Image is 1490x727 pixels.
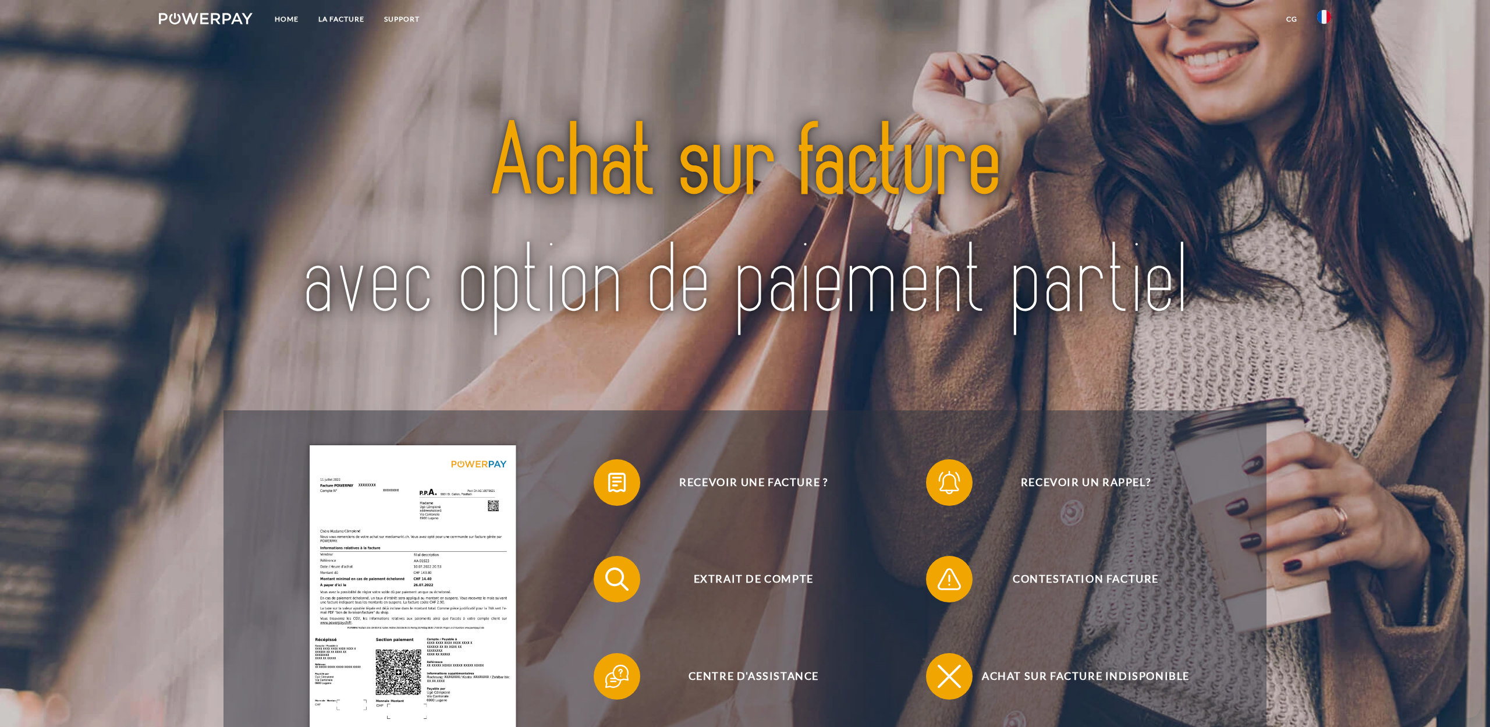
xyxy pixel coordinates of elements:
img: qb_close.svg [935,662,964,691]
button: Contestation Facture [926,556,1229,602]
iframe: Bouton de lancement de la fenêtre de messagerie [1443,680,1481,718]
span: Extrait de compte [611,556,896,602]
a: CG [1276,9,1307,30]
img: logo-powerpay-white.svg [159,13,253,24]
a: LA FACTURE [308,9,374,30]
button: Recevoir un rappel? [926,459,1229,506]
img: qb_help.svg [602,662,632,691]
span: Contestation Facture [943,556,1228,602]
img: qb_bell.svg [935,468,964,497]
span: Centre d'assistance [611,653,896,700]
span: Achat sur facture indisponible [943,653,1228,700]
img: qb_bill.svg [602,468,632,497]
span: Recevoir un rappel? [943,459,1228,506]
button: Extrait de compte [594,556,896,602]
button: Recevoir une facture ? [594,459,896,506]
span: Recevoir une facture ? [611,459,896,506]
img: qb_search.svg [602,565,632,594]
img: qb_warning.svg [935,565,964,594]
img: fr [1317,10,1331,24]
button: Centre d'assistance [594,653,896,700]
img: title-powerpay_fr.svg [284,73,1206,373]
button: Achat sur facture indisponible [926,653,1229,700]
a: Home [265,9,308,30]
a: Support [374,9,430,30]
